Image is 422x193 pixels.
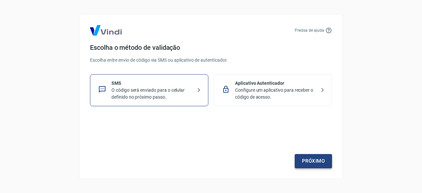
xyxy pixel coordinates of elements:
a: Próximo [295,154,332,168]
h4: Escolha o método de validação [90,44,332,51]
div: Aplicativo AutenticadorConfigure um aplicativo para receber o código de acesso. [214,74,332,106]
p: Escolha entre envio de código via SMS ou aplicativo de autenticador. [90,57,332,64]
p: Precisa de ajuda [295,27,324,33]
p: Configure um aplicativo para receber o código de acesso. [235,87,316,101]
p: SMS [111,80,192,87]
img: Logo Vind [90,25,122,36]
div: SMSO código será enviado para o celular definido no próximo passo. [90,74,208,106]
p: O código será enviado para o celular definido no próximo passo. [111,87,192,101]
p: Aplicativo Autenticador [235,80,316,87]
